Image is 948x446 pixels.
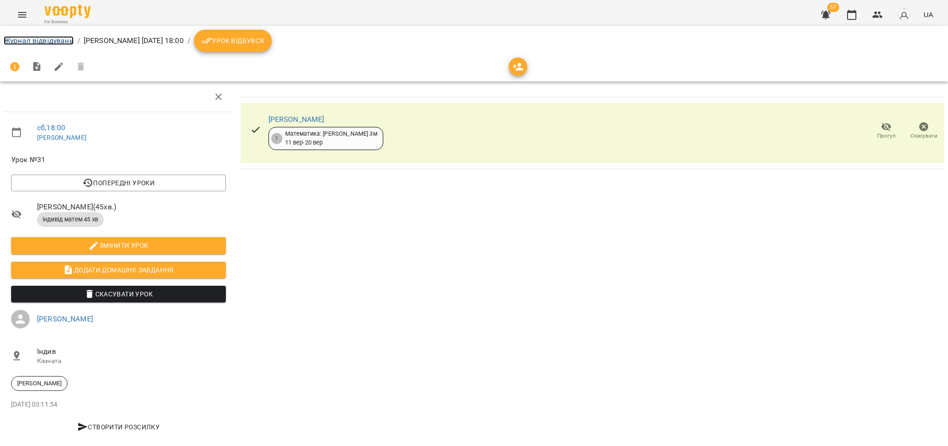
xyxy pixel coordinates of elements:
span: Прогул [877,132,896,140]
div: Математика: [PERSON_NAME] 3м 11 вер - 20 вер [285,130,377,147]
button: Скасувати Урок [11,286,226,302]
div: [PERSON_NAME] [11,376,68,391]
p: [DATE] 03:11:54 [11,400,226,409]
a: [PERSON_NAME] [37,134,87,141]
button: Скасувати [905,118,942,144]
span: Попередні уроки [19,177,218,188]
span: For Business [44,19,91,25]
span: Скасувати Урок [19,289,218,300]
span: UA [923,10,933,19]
p: Кімната [37,357,226,366]
button: Прогул [867,118,905,144]
nav: breadcrumb [4,30,944,52]
a: Журнал відвідувань [4,36,74,45]
img: Voopty Logo [44,5,91,18]
span: 57 [827,3,839,12]
span: Створити розсилку [15,421,222,433]
button: Додати домашнє завдання [11,262,226,278]
span: Індив [37,346,226,357]
a: сб , 18:00 [37,123,65,132]
p: [PERSON_NAME] [DATE] 18:00 [84,35,184,46]
a: [PERSON_NAME] [268,115,324,124]
img: avatar_s.png [898,8,911,21]
span: індивід матем 45 хв [37,215,104,224]
span: [PERSON_NAME] [12,379,67,388]
button: Змінити урок [11,237,226,254]
li: / [187,35,190,46]
button: UA [920,6,937,23]
a: [PERSON_NAME] [37,314,93,323]
span: [PERSON_NAME] ( 45 хв. ) [37,201,226,213]
li: / [77,35,80,46]
span: Змінити урок [19,240,218,251]
span: Урок №31 [11,154,226,165]
button: Menu [11,4,33,26]
span: Скасувати [911,132,937,140]
button: Урок відбувся [194,30,272,52]
span: Урок відбувся [201,35,264,46]
span: Додати домашнє завдання [19,264,218,276]
button: Створити розсилку [11,419,226,435]
button: Попередні уроки [11,175,226,191]
div: 1 [271,133,282,144]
